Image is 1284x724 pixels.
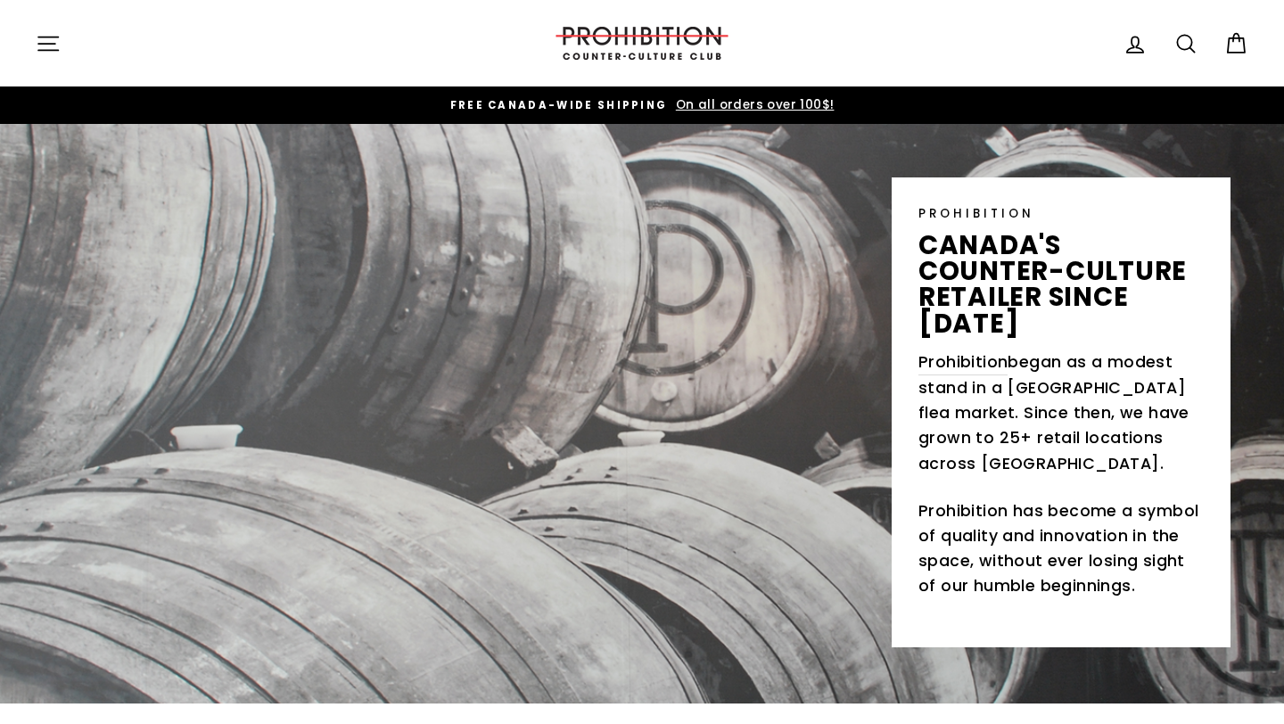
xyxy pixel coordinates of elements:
p: PROHIBITION [918,204,1204,223]
a: Prohibition [918,350,1008,375]
a: FREE CANADA-WIDE SHIPPING On all orders over 100$! [40,95,1244,115]
span: On all orders over 100$! [671,96,835,113]
p: began as a modest stand in a [GEOGRAPHIC_DATA] flea market. Since then, we have grown to 25+ reta... [918,350,1204,476]
p: Prohibition has become a symbol of quality and innovation in the space, without ever losing sight... [918,498,1204,599]
img: PROHIBITION COUNTER-CULTURE CLUB [553,27,731,60]
p: canada's counter-culture retailer since [DATE] [918,232,1204,336]
span: FREE CANADA-WIDE SHIPPING [450,98,668,112]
